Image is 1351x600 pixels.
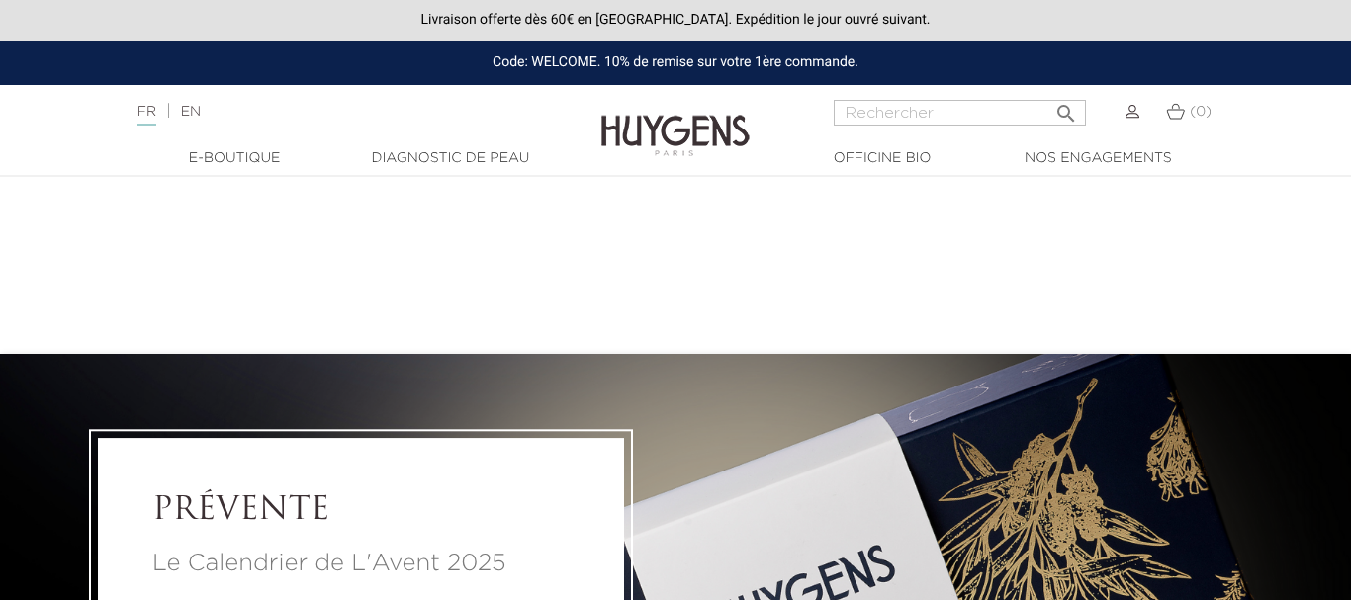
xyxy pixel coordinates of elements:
img: Huygens [601,83,750,159]
input: Rechercher [834,100,1086,126]
i:  [1054,96,1078,120]
button:  [1048,94,1084,121]
a: FR [137,105,156,126]
a: Officine Bio [783,148,981,169]
a: Le Calendrier de L'Avent 2025 [152,546,570,581]
span: (0) [1190,105,1212,119]
div: | [128,100,548,124]
a: Nos engagements [999,148,1197,169]
a: Diagnostic de peau [351,148,549,169]
a: EN [181,105,201,119]
a: PRÉVENTE [152,493,570,531]
a: E-Boutique [135,148,333,169]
